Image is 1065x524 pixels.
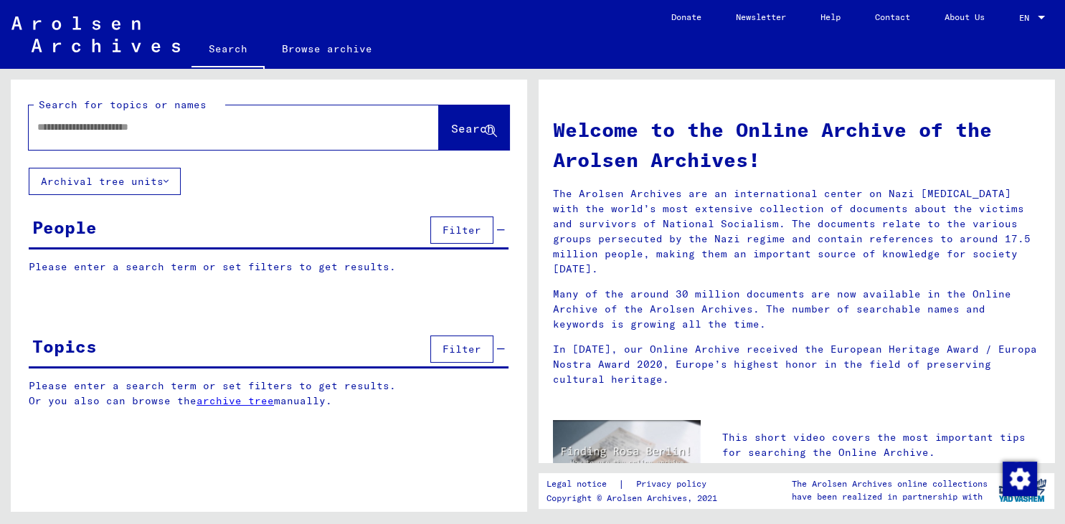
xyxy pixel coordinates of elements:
[1003,462,1037,496] img: Change consent
[191,32,265,69] a: Search
[442,343,481,356] span: Filter
[39,98,207,111] mat-label: Search for topics or names
[625,477,724,492] a: Privacy policy
[29,168,181,195] button: Archival tree units
[792,477,988,490] p: The Arolsen Archives online collections
[1019,13,1035,23] span: EN
[722,430,1040,460] p: This short video covers the most important tips for searching the Online Archive.
[29,378,509,409] p: Please enter a search term or set filters to get results. Or you also can browse the manually.
[197,394,274,407] a: archive tree
[430,335,493,363] button: Filter
[11,16,180,52] img: Arolsen_neg.svg
[451,121,494,135] span: Search
[995,472,1049,508] img: yv_logo.png
[553,342,1041,387] p: In [DATE], our Online Archive received the European Heritage Award / Europa Nostra Award 2020, Eu...
[546,477,724,492] div: |
[439,105,509,150] button: Search
[553,420,701,500] img: video.jpg
[553,186,1041,277] p: The Arolsen Archives are an international center on Nazi [MEDICAL_DATA] with the world’s most ext...
[265,32,389,66] a: Browse archive
[553,115,1041,175] h1: Welcome to the Online Archive of the Arolsen Archives!
[32,333,97,359] div: Topics
[546,492,724,505] p: Copyright © Arolsen Archives, 2021
[792,490,988,503] p: have been realized in partnership with
[553,287,1041,332] p: Many of the around 30 million documents are now available in the Online Archive of the Arolsen Ar...
[32,214,97,240] div: People
[442,224,481,237] span: Filter
[1002,461,1036,495] div: Change consent
[29,259,508,275] p: Please enter a search term or set filters to get results.
[430,216,493,244] button: Filter
[546,477,618,492] a: Legal notice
